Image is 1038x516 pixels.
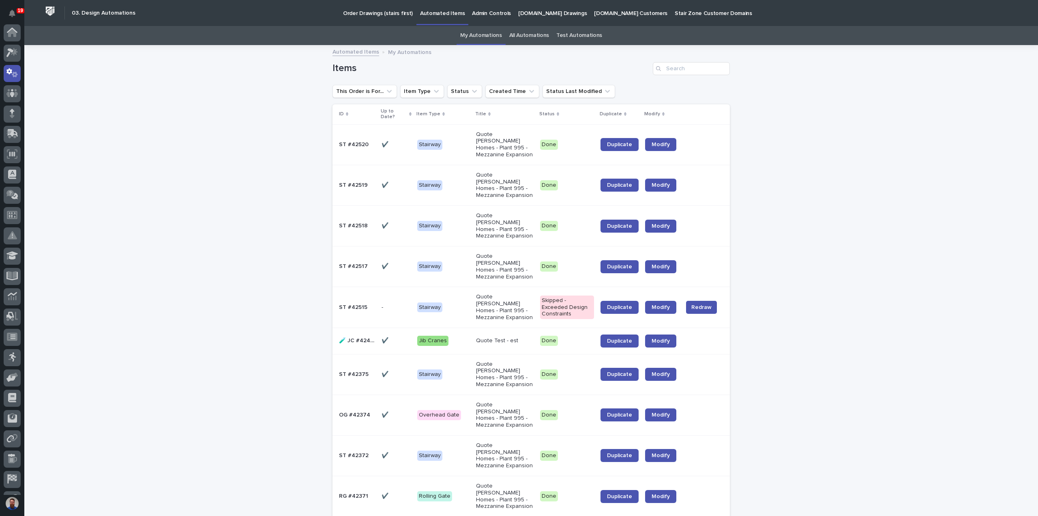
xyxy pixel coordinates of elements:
[10,10,21,23] div: Notifications19
[332,165,730,205] tr: ST #42519ST #42519 ✔️✔️ StairwayQuote [PERSON_NAME] Homes - Plant 995 - Mezzanine ExpansionDoneDu...
[645,179,676,192] a: Modify
[382,369,390,378] p: ✔️
[332,328,730,354] tr: 🧪 JC #42407🧪 JC #42407 ✔️✔️ Jib CranesQuote Test - estDoneDuplicateModify
[600,110,622,119] p: Duplicate
[332,435,730,476] tr: ST #42372ST #42372 ✔️✔️ StairwayQuote [PERSON_NAME] Homes - Plant 995 - Mezzanine ExpansionDoneDu...
[416,110,440,119] p: Item Type
[382,140,390,148] p: ✔️
[339,410,372,419] p: OG #42374
[600,368,639,381] a: Duplicate
[600,408,639,421] a: Duplicate
[652,494,670,499] span: Modify
[556,26,602,45] a: Test Automations
[476,172,534,199] p: Quote [PERSON_NAME] Homes - Plant 995 - Mezzanine Expansion
[539,110,555,119] p: Status
[645,490,676,503] a: Modify
[540,410,558,420] div: Done
[4,495,21,512] button: users-avatar
[18,8,23,13] p: 19
[645,260,676,273] a: Modify
[339,140,370,148] p: ST #42520
[447,85,482,98] button: Status
[476,212,534,240] p: Quote [PERSON_NAME] Homes - Plant 995 - Mezzanine Expansion
[686,301,717,314] button: Redraw
[476,337,534,344] p: Quote Test - est
[476,483,534,510] p: Quote [PERSON_NAME] Homes - Plant 995 - Mezzanine Expansion
[600,179,639,192] a: Duplicate
[644,110,660,119] p: Modify
[645,301,676,314] a: Modify
[417,221,442,231] div: Stairway
[485,85,539,98] button: Created Time
[382,180,390,189] p: ✔️
[645,449,676,462] a: Modify
[339,369,370,378] p: ST #42375
[460,26,502,45] a: My Automations
[332,85,397,98] button: This Order is For...
[476,131,534,158] p: Quote [PERSON_NAME] Homes - Plant 995 - Mezzanine Expansion
[332,47,379,56] a: Automated Items
[607,371,632,377] span: Duplicate
[540,491,558,501] div: Done
[417,302,442,313] div: Stairway
[388,47,431,56] p: My Automations
[645,335,676,348] a: Modify
[600,449,639,462] a: Duplicate
[382,491,390,500] p: ✔️
[382,451,390,459] p: ✔️
[417,369,442,380] div: Stairway
[652,142,670,147] span: Modify
[645,368,676,381] a: Modify
[332,63,650,74] h1: Items
[691,303,712,311] span: Redraw
[652,304,670,310] span: Modify
[652,264,670,270] span: Modify
[607,223,632,229] span: Duplicate
[540,369,558,380] div: Done
[600,335,639,348] a: Duplicate
[339,336,377,344] p: 🧪 JC #42407
[653,62,730,75] input: Search
[332,395,730,435] tr: OG #42374OG #42374 ✔️✔️ Overhead GateQuote [PERSON_NAME] Homes - Plant 995 - Mezzanine ExpansionD...
[652,453,670,458] span: Modify
[417,451,442,461] div: Stairway
[382,336,390,344] p: ✔️
[652,371,670,377] span: Modify
[540,261,558,272] div: Done
[339,180,369,189] p: ST #42519
[652,338,670,344] span: Modify
[4,5,21,22] button: Notifications
[645,408,676,421] a: Modify
[607,142,632,147] span: Duplicate
[607,494,632,499] span: Duplicate
[332,205,730,246] tr: ST #42518ST #42518 ✔️✔️ StairwayQuote [PERSON_NAME] Homes - Plant 995 - Mezzanine ExpansionDoneDu...
[600,260,639,273] a: Duplicate
[417,336,448,346] div: Jib Cranes
[339,110,344,119] p: ID
[476,402,534,429] p: Quote [PERSON_NAME] Homes - Plant 995 - Mezzanine Expansion
[607,453,632,458] span: Duplicate
[540,140,558,150] div: Done
[339,302,369,311] p: ST #42515
[600,220,639,233] a: Duplicate
[645,220,676,233] a: Modify
[476,361,534,388] p: Quote [PERSON_NAME] Homes - Plant 995 - Mezzanine Expansion
[339,261,369,270] p: ST #42517
[607,264,632,270] span: Duplicate
[652,182,670,188] span: Modify
[652,223,670,229] span: Modify
[475,110,486,119] p: Title
[417,140,442,150] div: Stairway
[339,491,370,500] p: RG #42371
[382,221,390,229] p: ✔️
[607,182,632,188] span: Duplicate
[607,338,632,344] span: Duplicate
[72,10,135,17] h2: 03. Design Automations
[540,451,558,461] div: Done
[332,287,730,328] tr: ST #42515ST #42515 -- StairwayQuote [PERSON_NAME] Homes - Plant 995 - Mezzanine ExpansionSkipped ...
[382,261,390,270] p: ✔️
[600,490,639,503] a: Duplicate
[540,180,558,190] div: Done
[543,85,615,98] button: Status Last Modified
